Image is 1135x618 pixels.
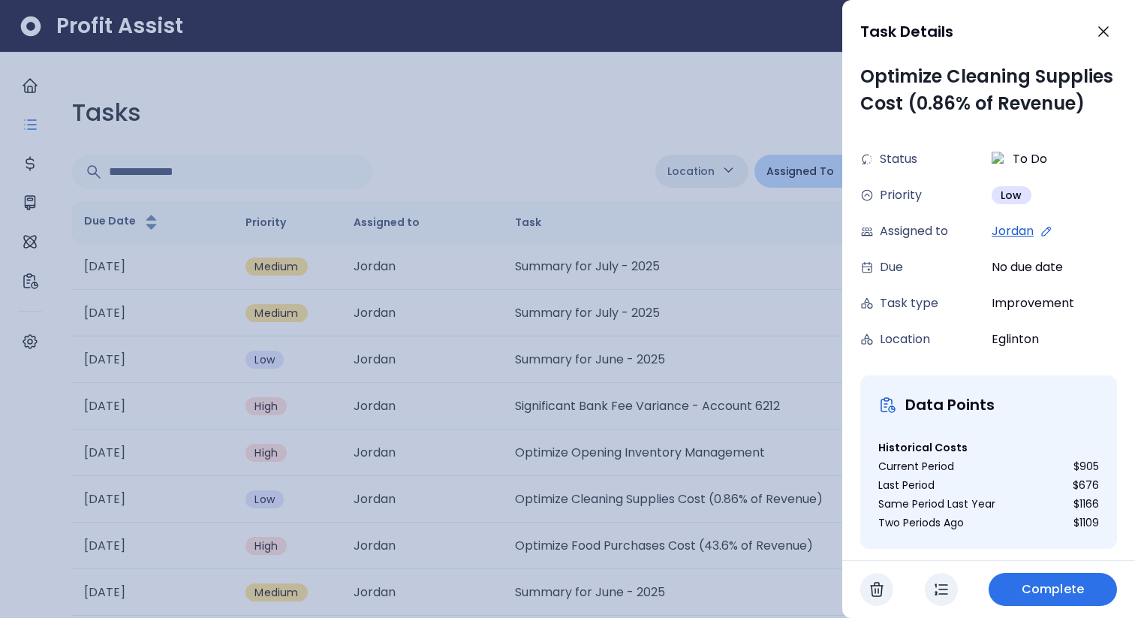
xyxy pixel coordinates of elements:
[992,294,1074,312] span: Improvement
[1022,580,1084,598] span: Complete
[880,186,922,204] span: Priority
[878,496,995,512] div: Same Period Last Year
[992,330,1039,348] span: Eglinton
[905,393,995,416] div: Data Points
[992,222,1034,240] span: Jordan
[880,150,917,168] span: Status
[880,330,930,348] span: Location
[878,440,1099,456] p: Historical Costs
[860,20,1078,43] div: Task Details
[860,63,1117,117] div: Optimize Cleaning Supplies Cost (0.86% of Revenue)
[1013,150,1047,168] span: To Do
[989,573,1117,606] button: Complete
[1073,496,1099,512] div: $1166
[880,222,948,240] span: Assigned to
[992,258,1063,276] span: No due date
[878,478,935,493] div: Last Period
[1073,515,1099,531] div: $1109
[878,459,954,475] div: Current Period
[1073,478,1099,493] div: $676
[1001,188,1022,203] span: Low
[992,152,1007,167] img: todo
[880,294,938,312] span: Task type
[878,515,964,531] div: Two Periods Ago
[1073,459,1099,475] div: $905
[880,258,903,276] span: Due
